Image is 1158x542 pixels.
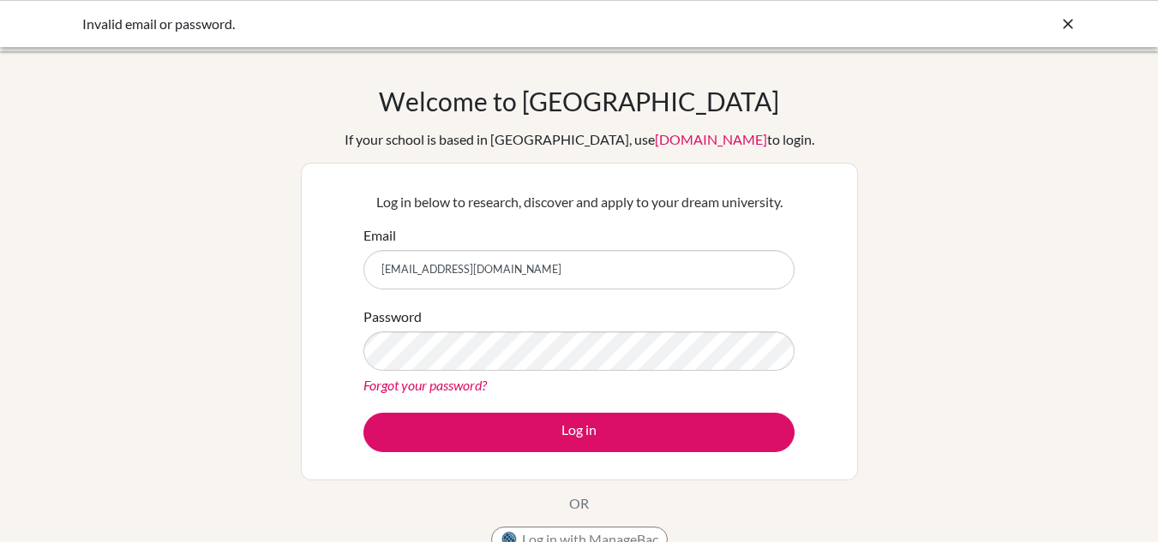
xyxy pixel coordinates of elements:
[379,86,779,116] h1: Welcome to [GEOGRAPHIC_DATA]
[655,131,767,147] a: [DOMAIN_NAME]
[363,377,487,393] a: Forgot your password?
[363,225,396,246] label: Email
[363,413,795,452] button: Log in
[363,307,422,327] label: Password
[569,493,589,514] p: OR
[363,192,795,212] p: Log in below to research, discover and apply to your dream university.
[82,14,819,34] div: Invalid email or password.
[345,129,814,150] div: If your school is based in [GEOGRAPHIC_DATA], use to login.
